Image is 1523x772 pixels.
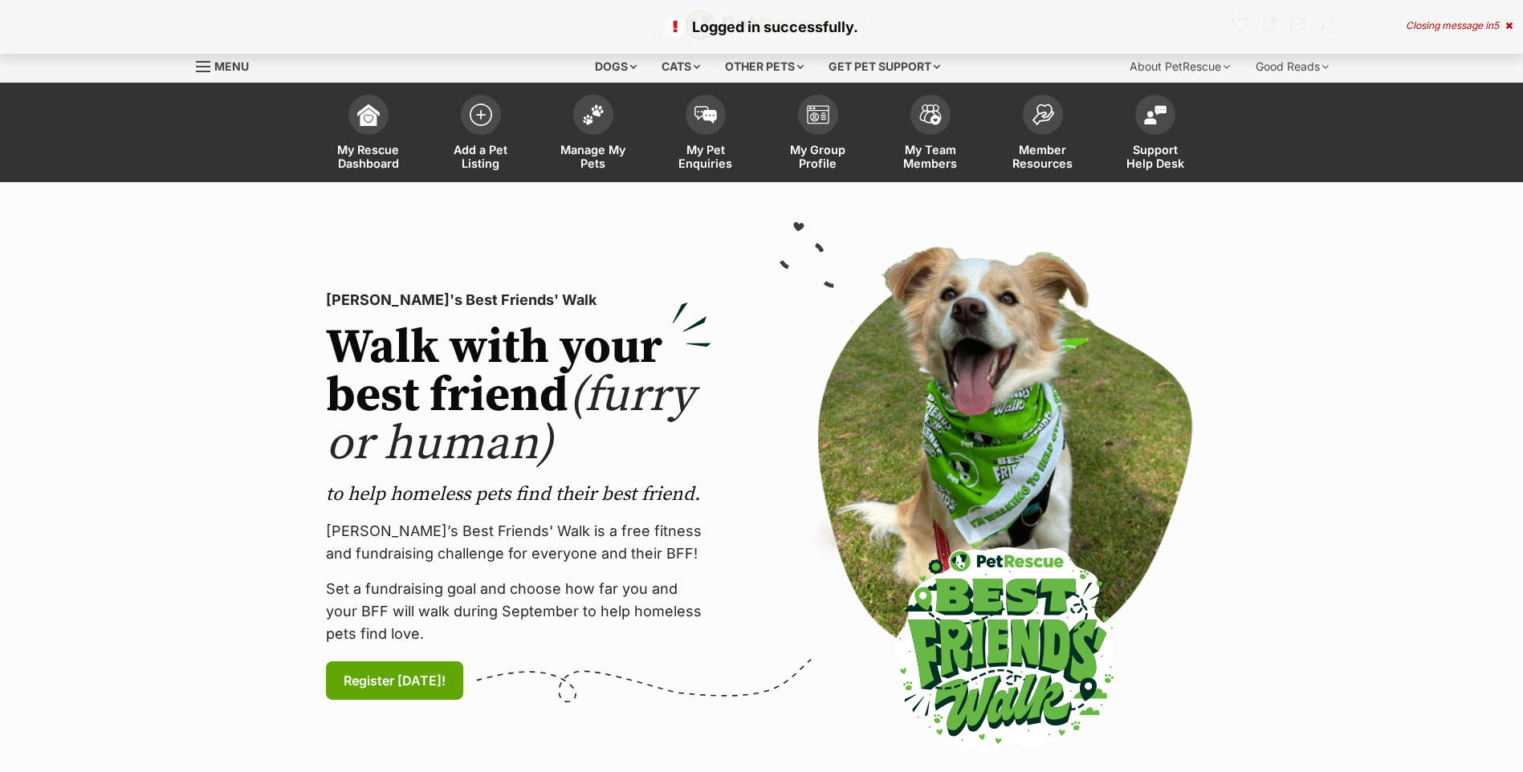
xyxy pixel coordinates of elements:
span: Manage My Pets [557,143,629,170]
span: Register [DATE]! [344,671,446,690]
a: My Group Profile [762,87,874,182]
img: dashboard-icon-eb2f2d2d3e046f16d808141f083e7271f6b2e854fb5c12c21221c1fb7104beca.svg [357,104,380,126]
img: team-members-icon-5396bd8760b3fe7c0b43da4ab00e1e3bb1a5d9ba89233759b79545d2d3fc5d0d.svg [919,104,942,125]
a: My Team Members [874,87,987,182]
a: Member Resources [987,87,1099,182]
img: add-pet-listing-icon-0afa8454b4691262ce3f59096e99ab1cd57d4a30225e0717b998d2c9b9846f56.svg [470,104,492,126]
div: Good Reads [1244,51,1340,83]
div: Other pets [714,51,815,83]
span: Member Resources [1007,143,1079,170]
h2: Walk with your best friend [326,324,711,469]
img: pet-enquiries-icon-7e3ad2cf08bfb03b45e93fb7055b45f3efa6380592205ae92323e6603595dc1f.svg [694,106,717,124]
p: to help homeless pets find their best friend. [326,481,711,507]
a: Manage My Pets [537,87,650,182]
p: [PERSON_NAME]’s Best Friends' Walk is a free fitness and fundraising challenge for everyone and t... [326,520,711,565]
a: My Rescue Dashboard [312,87,425,182]
div: About PetRescue [1118,51,1241,83]
span: My Team Members [894,143,967,170]
span: My Rescue Dashboard [332,143,405,170]
div: Get pet support [817,51,951,83]
span: Menu [214,59,249,73]
img: manage-my-pets-icon-02211641906a0b7f246fdf0571729dbe1e7629f14944591b6c1af311fb30b64b.svg [582,104,605,125]
a: Add a Pet Listing [425,87,537,182]
img: help-desk-icon-fdf02630f3aa405de69fd3d07c3f3aa587a6932b1a1747fa1d2bba05be0121f9.svg [1144,105,1167,124]
span: Add a Pet Listing [445,143,517,170]
a: Menu [196,51,260,79]
a: Support Help Desk [1099,87,1211,182]
a: Register [DATE]! [326,661,463,700]
div: Dogs [584,51,648,83]
a: My Pet Enquiries [650,87,762,182]
img: member-resources-icon-8e73f808a243e03378d46382f2149f9095a855e16c252ad45f914b54edf8863c.svg [1032,104,1054,125]
span: My Pet Enquiries [670,143,742,170]
span: (furry or human) [326,366,694,474]
p: Set a fundraising goal and choose how far you and your BFF will walk during September to help hom... [326,578,711,645]
span: Support Help Desk [1119,143,1191,170]
p: [PERSON_NAME]'s Best Friends' Walk [326,289,711,311]
span: My Group Profile [782,143,854,170]
div: Cats [650,51,711,83]
img: group-profile-icon-3fa3cf56718a62981997c0bc7e787c4b2cf8bcc04b72c1350f741eb67cf2f40e.svg [807,105,829,124]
